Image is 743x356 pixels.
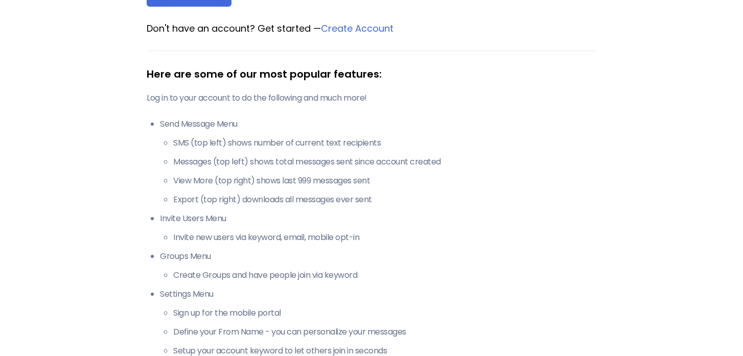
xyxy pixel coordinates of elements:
[160,250,596,281] li: Groups Menu
[147,66,596,82] div: Here are some of our most popular features:
[173,326,596,338] li: Define your From Name - you can personalize your messages
[173,194,596,206] li: Export (top right) downloads all messages ever sent
[173,231,596,244] li: Invite new users via keyword, email, mobile opt-in
[173,307,596,319] li: Sign up for the mobile portal
[173,137,596,149] li: SMS (top left) shows number of current text recipients
[173,269,596,281] li: Create Groups and have people join via keyword
[173,156,596,168] li: Messages (top left) shows total messages sent since account created
[321,22,393,35] a: Create Account
[147,92,596,104] p: Log in to your account to do the following and much more!
[160,212,596,244] li: Invite Users Menu
[173,175,596,187] li: View More (top right) shows last 999 messages sent
[160,118,596,206] li: Send Message Menu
